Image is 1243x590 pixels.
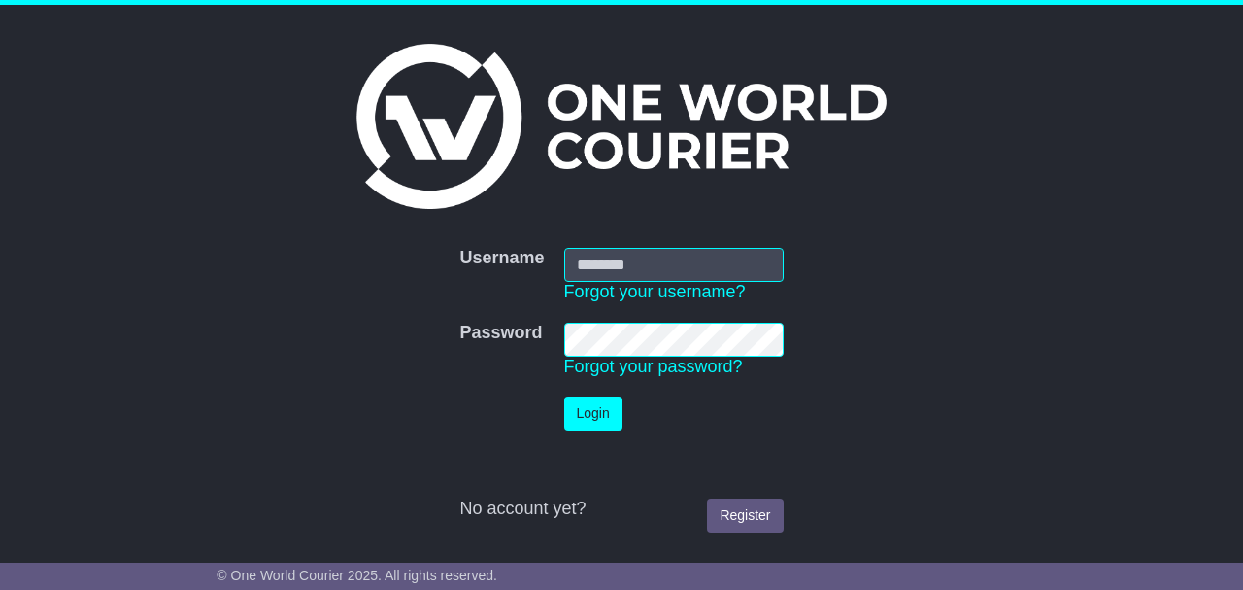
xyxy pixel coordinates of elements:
div: No account yet? [459,499,783,520]
img: One World [356,44,887,209]
span: © One World Courier 2025. All rights reserved. [217,568,497,583]
button: Login [564,397,622,431]
label: Password [459,323,542,344]
a: Forgot your password? [564,357,743,376]
a: Forgot your username? [564,282,746,301]
a: Register [707,499,783,533]
label: Username [459,248,544,269]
